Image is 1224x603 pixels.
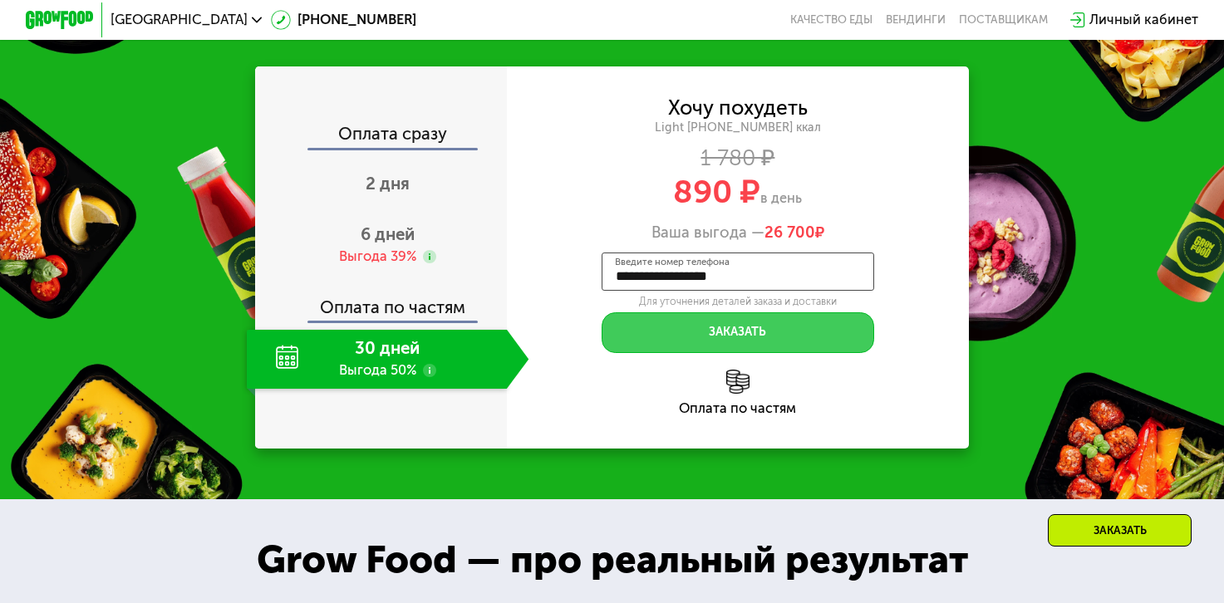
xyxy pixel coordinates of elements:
[726,370,750,394] img: l6xcnZfty9opOoJh.png
[764,223,815,242] span: 26 700
[886,13,946,27] a: Вендинги
[507,149,969,168] div: 1 780 ₽
[507,402,969,415] div: Оплата по частям
[1089,10,1198,31] div: Личный кабинет
[668,99,808,118] div: Хочу похудеть
[227,531,998,589] div: Grow Food — про реальный результат
[959,13,1048,27] div: поставщикам
[507,120,969,135] div: Light [PHONE_NUMBER] ккал
[507,223,969,242] div: Ваша выгода —
[257,125,507,148] div: Оплата сразу
[602,295,873,308] div: Для уточнения деталей заказа и доставки
[257,282,507,321] div: Оплата по частям
[764,223,824,242] span: ₽
[339,248,416,267] div: Выгода 39%
[673,172,760,211] span: 890 ₽
[361,224,415,244] span: 6 дней
[111,13,248,27] span: [GEOGRAPHIC_DATA]
[271,10,417,31] a: [PHONE_NUMBER]
[1048,514,1192,547] div: Заказать
[790,13,873,27] a: Качество еды
[760,190,802,206] span: в день
[615,257,730,267] label: Введите номер телефона
[366,174,410,194] span: 2 дня
[602,312,873,353] button: Заказать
